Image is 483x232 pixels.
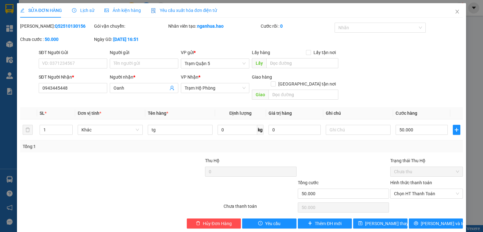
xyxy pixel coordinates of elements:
span: Lịch sử [72,8,94,13]
div: SĐT Người Gửi [39,49,107,56]
div: Tổng: 1 [23,143,187,150]
span: Thêm ĐH mới [315,220,341,227]
input: VD: Bàn, Ghế [148,125,213,135]
span: Giá trị hàng [269,111,292,116]
span: Yêu cầu xuất hóa đơn điện tử [151,8,217,13]
span: Chưa thu [394,167,459,176]
button: save[PERSON_NAME] thay đổi [353,218,408,229]
span: SỬA ĐƠN HÀNG [20,8,62,13]
button: plusThêm ĐH mới [298,218,352,229]
div: SĐT Người Nhận [39,74,107,80]
span: Cước hàng [396,111,417,116]
span: plus [308,221,312,226]
input: Dọc đường [266,58,338,68]
button: Close [448,3,466,21]
span: Chọn HT Thanh Toán [394,189,459,198]
span: VP Nhận [181,75,198,80]
span: Thu Hộ [205,158,219,163]
button: plus [453,125,460,135]
span: Giao hàng [252,75,272,80]
div: Người gửi [110,49,178,56]
span: Yêu cầu [265,220,280,227]
input: Dọc đường [269,90,338,100]
span: edit [20,8,25,13]
span: [GEOGRAPHIC_DATA] tận nơi [276,80,338,87]
input: Ghi Chú [326,125,391,135]
span: printer [414,221,418,226]
div: Chưa cước : [20,36,93,43]
span: Khác [81,125,139,135]
span: picture [104,8,109,13]
button: deleteHủy Đơn Hàng [187,218,241,229]
span: Đơn vị tính [78,111,101,116]
span: [PERSON_NAME] và In [421,220,465,227]
span: SL [40,111,45,116]
span: plus [453,127,460,132]
b: [DATE] 16:51 [113,37,139,42]
label: Hình thức thanh toán [390,180,432,185]
div: Gói vận chuyển: [94,23,167,30]
div: Trạng thái Thu Hộ [390,157,463,164]
button: printer[PERSON_NAME] và In [409,218,463,229]
span: Trạm Hộ Phòng [185,83,246,93]
span: close [455,9,460,14]
span: user-add [169,86,175,91]
span: Ảnh kiện hàng [104,8,141,13]
div: Cước rồi : [261,23,333,30]
span: clock-circle [72,8,76,13]
span: Lấy [252,58,266,68]
span: Giao [252,90,269,100]
b: 50.000 [45,37,58,42]
span: delete [196,221,200,226]
span: [PERSON_NAME] thay đổi [365,220,415,227]
div: Nhân viên tạo: [168,23,259,30]
b: Q52510130156 [55,24,86,29]
span: Trạm Quận 5 [185,59,246,68]
button: exclamation-circleYêu cầu [242,218,297,229]
span: Lấy hàng [252,50,270,55]
div: Chưa thanh toán [223,203,297,214]
span: save [358,221,363,226]
th: Ghi chú [323,107,393,119]
span: exclamation-circle [258,221,263,226]
span: Định lượng [229,111,252,116]
b: nganhua.hao [197,24,224,29]
span: Tên hàng [148,111,168,116]
span: Hủy Đơn Hàng [203,220,232,227]
img: icon [151,8,156,13]
b: 0 [280,24,283,29]
div: Người nhận [110,74,178,80]
div: [PERSON_NAME]: [20,23,93,30]
span: Tổng cước [298,180,319,185]
span: kg [257,125,264,135]
span: Lấy tận nơi [311,49,338,56]
div: VP gửi [181,49,249,56]
div: Ngày GD: [94,36,167,43]
button: delete [23,125,33,135]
